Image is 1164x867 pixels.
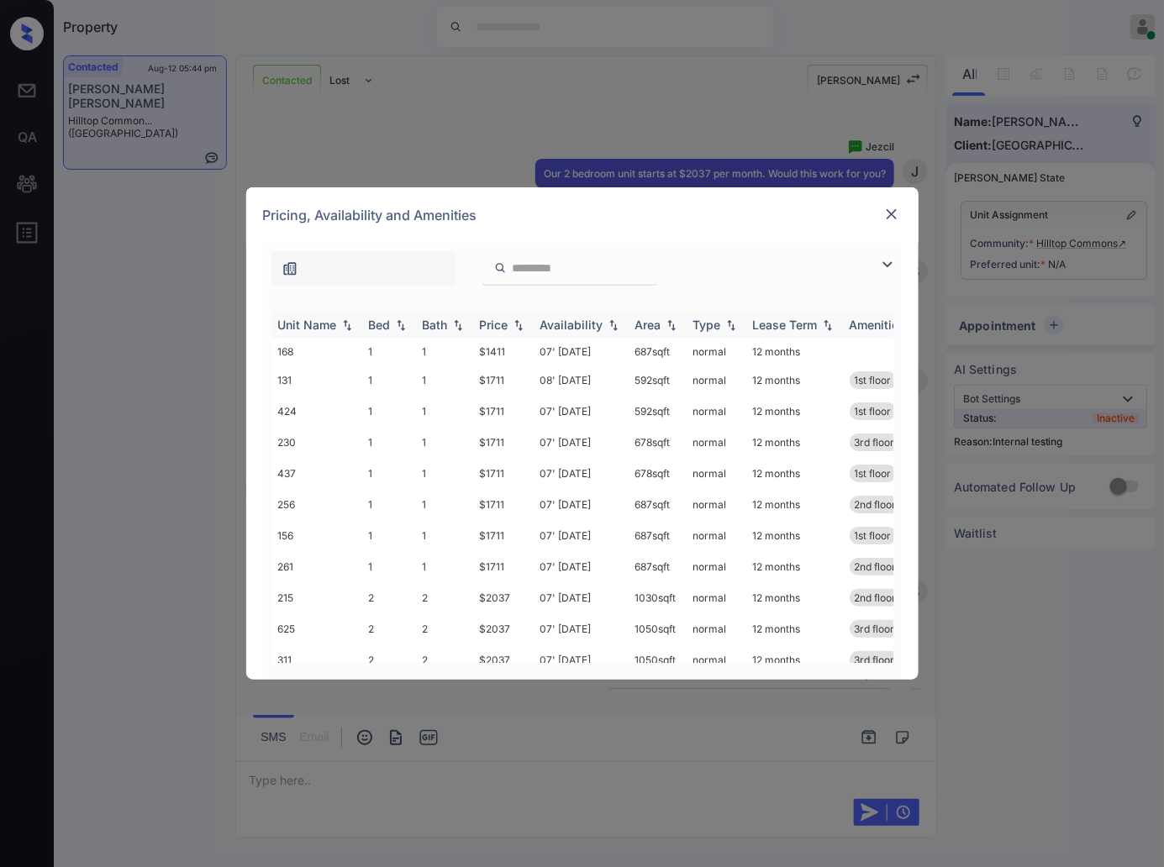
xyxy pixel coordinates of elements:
span: 1st floor [855,529,892,542]
td: 437 [271,458,362,489]
img: sorting [663,319,680,331]
td: 07' [DATE] [534,582,629,613]
td: 07' [DATE] [534,613,629,644]
td: $1711 [473,365,534,396]
img: sorting [723,319,740,331]
td: 12 months [746,458,843,489]
div: Lease Term [753,318,818,332]
img: sorting [392,319,409,331]
span: 3rd floor [855,623,895,635]
td: $1711 [473,427,534,458]
td: normal [687,551,746,582]
td: 07' [DATE] [534,520,629,551]
td: 12 months [746,613,843,644]
span: 3rd floor [855,436,895,449]
td: $1711 [473,551,534,582]
td: 215 [271,582,362,613]
td: $1411 [473,339,534,365]
div: Type [693,318,721,332]
td: $2037 [473,644,534,675]
td: 1 [416,489,473,520]
td: 1 [362,551,416,582]
td: 1 [362,458,416,489]
td: 07' [DATE] [534,396,629,427]
td: 687 sqft [629,339,687,365]
span: 3rd floor [855,654,895,666]
td: $2037 [473,582,534,613]
td: 12 months [746,396,843,427]
td: $1711 [473,520,534,551]
td: 07' [DATE] [534,489,629,520]
td: 678 sqft [629,458,687,489]
td: 2 [416,582,473,613]
td: 1 [362,365,416,396]
td: normal [687,613,746,644]
img: icon-zuma [282,260,298,277]
td: normal [687,520,746,551]
td: $1711 [473,489,534,520]
td: 1 [362,427,416,458]
img: sorting [605,319,622,331]
div: Amenities [850,318,906,332]
td: 424 [271,396,362,427]
td: 311 [271,644,362,675]
td: 12 months [746,489,843,520]
div: Bed [369,318,391,332]
td: 2 [362,582,416,613]
td: 07' [DATE] [534,551,629,582]
td: 131 [271,365,362,396]
td: 261 [271,551,362,582]
span: 1st floor [855,467,892,480]
td: normal [687,489,746,520]
img: close [883,206,900,223]
td: 1 [416,339,473,365]
td: normal [687,458,746,489]
td: 2 [416,644,473,675]
td: 1 [362,396,416,427]
td: 07' [DATE] [534,458,629,489]
img: icon-zuma [877,255,898,275]
td: 12 months [746,427,843,458]
td: 625 [271,613,362,644]
td: normal [687,644,746,675]
td: $1711 [473,396,534,427]
div: Area [635,318,661,332]
td: 1030 sqft [629,582,687,613]
td: 07' [DATE] [534,339,629,365]
td: 1 [416,520,473,551]
td: $2037 [473,613,534,644]
td: normal [687,427,746,458]
td: 687 sqft [629,551,687,582]
td: 2 [362,644,416,675]
div: Bath [423,318,448,332]
td: normal [687,365,746,396]
td: 1050 sqft [629,613,687,644]
td: 687 sqft [629,520,687,551]
td: 1 [416,458,473,489]
span: 2nd floor [855,560,897,573]
img: icon-zuma [494,260,507,276]
img: sorting [339,319,356,331]
div: Price [480,318,508,332]
td: 230 [271,427,362,458]
td: 1 [416,365,473,396]
td: 1 [362,520,416,551]
td: 592 sqft [629,396,687,427]
td: 12 months [746,551,843,582]
span: 1st floor [855,374,892,386]
td: 1 [362,489,416,520]
td: 07' [DATE] [534,644,629,675]
td: 678 sqft [629,427,687,458]
td: 2 [362,613,416,644]
td: 1 [416,427,473,458]
td: 07' [DATE] [534,427,629,458]
div: Unit Name [278,318,337,332]
td: 168 [271,339,362,365]
td: 687 sqft [629,489,687,520]
div: Pricing, Availability and Amenities [246,187,919,243]
td: 1 [416,396,473,427]
img: sorting [510,319,527,331]
img: sorting [450,319,466,331]
td: 12 months [746,520,843,551]
td: 12 months [746,339,843,365]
